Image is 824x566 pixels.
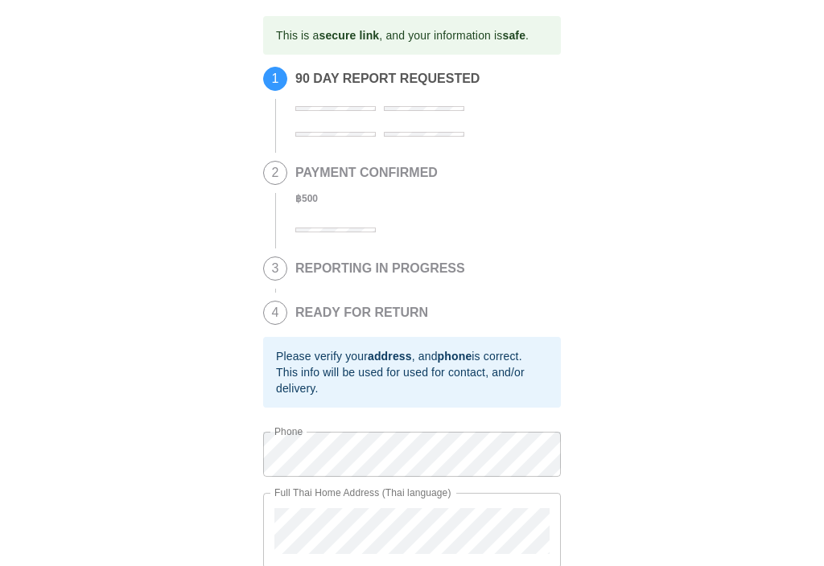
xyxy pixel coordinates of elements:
[264,257,286,280] span: 3
[276,364,548,396] div: This info will be used for used for contact, and/or delivery.
[264,301,286,324] span: 4
[295,193,318,204] b: ฿ 500
[319,29,379,42] b: secure link
[502,29,525,42] b: safe
[295,72,553,86] h2: 90 DAY REPORT REQUESTED
[438,350,472,363] b: phone
[368,350,412,363] b: address
[276,348,548,364] div: Please verify your , and is correct.
[276,21,529,50] div: This is a , and your information is .
[295,166,438,180] h2: PAYMENT CONFIRMED
[295,306,428,320] h2: READY FOR RETURN
[264,162,286,184] span: 2
[295,261,465,276] h2: REPORTING IN PROGRESS
[264,68,286,90] span: 1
